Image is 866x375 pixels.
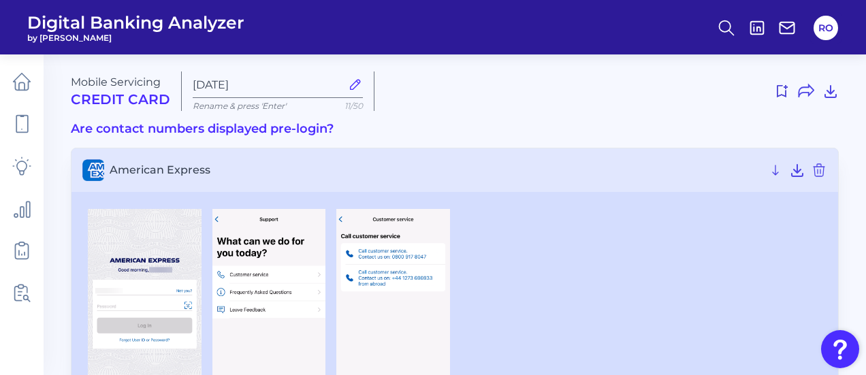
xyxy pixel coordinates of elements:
[344,101,363,111] span: 11/50
[71,122,839,137] h3: Are contact numbers displayed pre-login?
[814,16,838,40] button: RO
[193,101,363,111] p: Rename & press 'Enter'
[27,12,244,33] span: Digital Banking Analyzer
[71,91,170,108] h2: Credit Card
[110,163,762,176] span: American Express
[27,33,244,43] span: by [PERSON_NAME]
[71,76,170,108] div: Mobile Servicing
[821,330,859,368] button: Open Resource Center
